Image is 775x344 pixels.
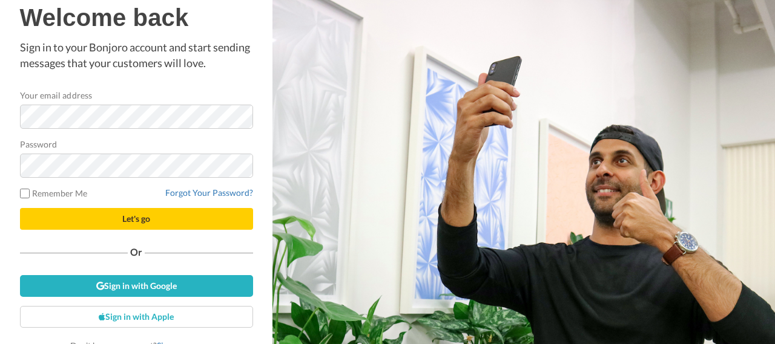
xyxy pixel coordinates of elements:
[20,189,30,198] input: Remember Me
[20,275,253,297] a: Sign in with Google
[128,248,145,256] span: Or
[165,187,253,198] a: Forgot Your Password?
[20,208,253,230] button: Let's go
[20,4,253,31] h1: Welcome back
[122,213,150,224] span: Let's go
[20,306,253,328] a: Sign in with Apple
[20,89,92,102] label: Your email address
[20,187,88,200] label: Remember Me
[20,138,58,151] label: Password
[20,40,253,71] p: Sign in to your Bonjoro account and start sending messages that your customers will love.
